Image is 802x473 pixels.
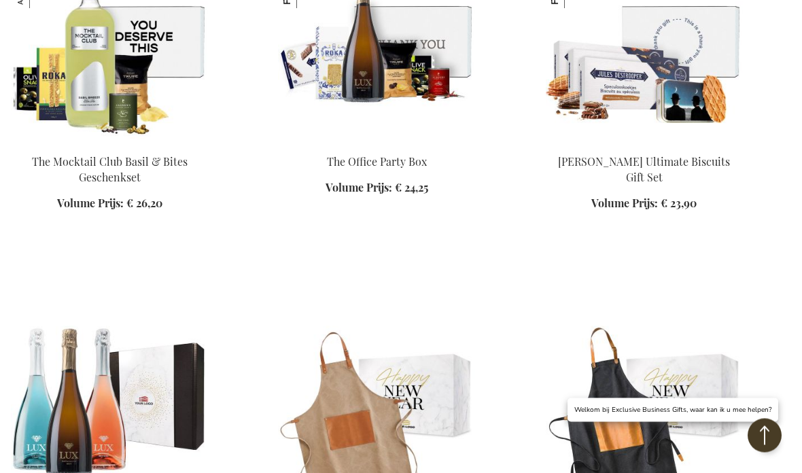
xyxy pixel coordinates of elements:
a: The Mocktail Club Basil & Bites Geschenkset The Mocktail Club Basil & Bites Geschenkset [11,137,208,150]
a: [PERSON_NAME] Ultimate Biscuits Gift Set [558,155,730,185]
a: Volume Prijs: € 23,90 [591,196,697,212]
a: The Office Party Box The Office Party Box [278,137,475,150]
span: € 26,20 [126,196,162,211]
span: € 23,90 [661,196,697,211]
a: Jules Destrooper Ultimate Biscuits Gift Set Jules Destrooper Ultimate Biscuits Gift Set [546,137,743,150]
a: The Office Party Box [327,155,427,169]
a: Volume Prijs: € 26,20 [57,196,162,212]
a: The Mocktail Club Basil & Bites Geschenkset [32,155,188,185]
span: Volume Prijs: [591,196,658,211]
span: Volume Prijs: [57,196,124,211]
span: € 24,25 [395,181,428,195]
a: Volume Prijs: € 24,25 [326,181,428,196]
span: Volume Prijs: [326,181,392,195]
